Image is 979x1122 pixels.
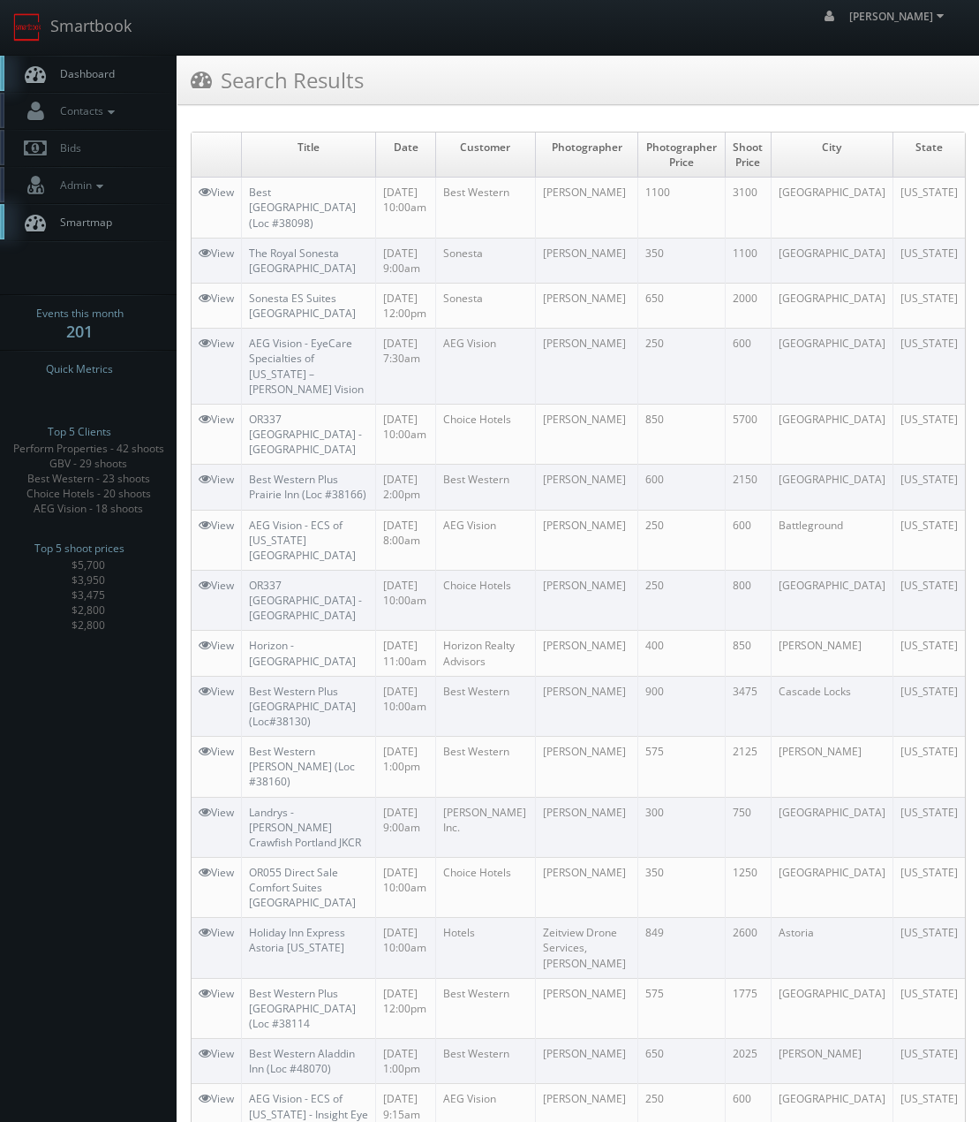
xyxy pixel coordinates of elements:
td: [US_STATE] [892,631,965,676]
td: [PERSON_NAME] [535,404,638,464]
td: State [892,133,965,178]
td: 600 [638,465,725,510]
td: Best Western [436,676,536,736]
td: 2600 [725,918,771,978]
td: Shoot Price [725,133,771,178]
td: Date [376,133,436,178]
a: View [199,865,234,880]
td: 575 [638,737,725,797]
a: View [199,578,234,593]
a: View [199,291,234,306]
td: 1250 [725,857,771,917]
h3: Search Results [191,64,364,95]
td: [US_STATE] [892,238,965,283]
td: 250 [638,570,725,630]
td: [US_STATE] [892,329,965,405]
td: [DATE] 10:00am [376,178,436,238]
td: [DATE] 10:00am [376,676,436,736]
td: 250 [638,510,725,570]
td: [PERSON_NAME] [535,238,638,283]
td: 849 [638,918,725,978]
td: Sonesta [436,238,536,283]
a: View [199,1091,234,1106]
span: Dashboard [51,66,115,81]
td: [DATE] 9:00am [376,797,436,857]
td: [DATE] 10:00am [376,918,436,978]
td: [PERSON_NAME] [535,631,638,676]
td: 850 [725,631,771,676]
td: [PERSON_NAME] [535,797,638,857]
td: [GEOGRAPHIC_DATA] [771,465,892,510]
a: View [199,472,234,487]
td: 250 [638,329,725,405]
td: [US_STATE] [892,918,965,978]
a: View [199,684,234,699]
td: [GEOGRAPHIC_DATA] [771,283,892,328]
a: View [199,744,234,759]
td: [DATE] 2:00pm [376,465,436,510]
a: OR055 Direct Sale Comfort Suites [GEOGRAPHIC_DATA] [249,865,356,910]
td: [US_STATE] [892,570,965,630]
td: [DATE] 12:00pm [376,283,436,328]
td: Horizon Realty Advisors [436,631,536,676]
strong: 201 [66,321,93,342]
td: [PERSON_NAME] [535,570,638,630]
span: Bids [51,140,81,155]
td: [PERSON_NAME] [771,631,892,676]
span: Quick Metrics [46,360,113,378]
a: View [199,518,234,533]
td: 400 [638,631,725,676]
td: [PERSON_NAME] [771,737,892,797]
td: [US_STATE] [892,978,965,1038]
td: [GEOGRAPHIC_DATA] [771,178,892,238]
a: OR337 [GEOGRAPHIC_DATA] - [GEOGRAPHIC_DATA] [249,578,362,623]
td: Zeitview Drone Services, [PERSON_NAME] [535,918,638,978]
td: 5700 [725,404,771,464]
td: [DATE] 10:00am [376,857,436,917]
td: [PERSON_NAME] [535,178,638,238]
td: [PERSON_NAME] [535,510,638,570]
a: View [199,1046,234,1061]
td: [GEOGRAPHIC_DATA] [771,797,892,857]
td: Customer [436,133,536,178]
td: 1100 [725,238,771,283]
a: Horizon - [GEOGRAPHIC_DATA] [249,638,356,668]
td: [DATE] 1:00pm [376,737,436,797]
span: [PERSON_NAME] [849,9,949,24]
td: [DATE] 10:00am [376,570,436,630]
span: Top 5 shoot prices [34,540,124,557]
td: [US_STATE] [892,737,965,797]
td: AEG Vision [436,329,536,405]
td: [US_STATE] [892,178,965,238]
td: 2150 [725,465,771,510]
td: 900 [638,676,725,736]
a: View [199,246,234,261]
td: Choice Hotels [436,570,536,630]
td: [US_STATE] [892,510,965,570]
a: Best Western [PERSON_NAME] (Loc #38160) [249,744,355,789]
td: 800 [725,570,771,630]
td: [US_STATE] [892,676,965,736]
td: [US_STATE] [892,283,965,328]
td: [DATE] 8:00am [376,510,436,570]
td: [GEOGRAPHIC_DATA] [771,329,892,405]
td: [DATE] 12:00pm [376,978,436,1038]
a: View [199,986,234,1001]
td: Cascade Locks [771,676,892,736]
a: Landrys - [PERSON_NAME] Crawfish Portland JKCR [249,805,361,850]
a: Best Western Plus Prairie Inn (Loc #38166) [249,472,366,502]
a: View [199,638,234,653]
td: 650 [638,1039,725,1084]
a: OR337 [GEOGRAPHIC_DATA] - [GEOGRAPHIC_DATA] [249,412,362,457]
td: [GEOGRAPHIC_DATA] [771,857,892,917]
td: Astoria [771,918,892,978]
td: 300 [638,797,725,857]
td: [DATE] 10:00am [376,404,436,464]
a: View [199,412,234,427]
td: [US_STATE] [892,465,965,510]
a: Sonesta ES Suites [GEOGRAPHIC_DATA] [249,291,356,321]
td: 350 [638,857,725,917]
td: Choice Hotels [436,404,536,464]
td: [PERSON_NAME] [535,283,638,328]
td: [DATE] 9:00am [376,238,436,283]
